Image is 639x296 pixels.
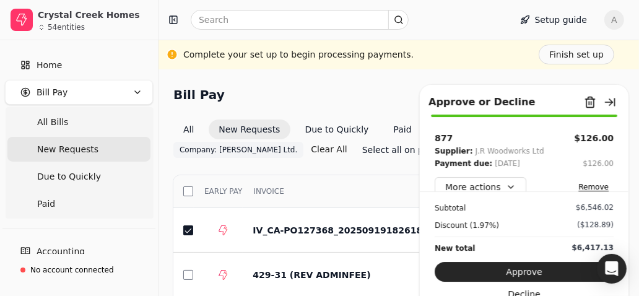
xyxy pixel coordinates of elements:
[311,139,347,159] button: Clear All
[5,259,153,281] a: No account connected
[574,132,614,145] button: $126.00
[352,140,450,160] button: Select all on page
[5,239,153,264] a: Accounting
[572,242,614,253] div: $6,417.13
[435,242,475,255] div: New total
[435,132,453,145] div: 877
[384,120,422,139] button: Paid
[180,144,297,155] span: Company: [PERSON_NAME] Ltd.
[576,202,614,213] div: $6,546.02
[435,177,526,197] button: More actions
[5,80,153,105] button: Bill Pay
[183,48,414,61] div: Complete your set up to begin processing payments.
[173,85,225,105] h2: Bill Pay
[435,202,466,214] div: Subtotal
[48,24,85,31] div: 54 entities
[435,262,614,282] button: Approve
[37,198,55,211] span: Paid
[37,116,68,129] span: All Bills
[253,225,440,235] span: IV_CA-PO127368_20250919182618378
[5,53,153,77] a: Home
[435,145,472,157] div: Supplier:
[191,10,409,30] input: Search
[435,157,492,170] div: Payment due:
[209,120,290,139] button: New Requests
[7,191,150,216] a: Paid
[38,9,147,21] div: Crystal Creek Homes
[30,264,114,276] div: No account connected
[204,186,242,197] span: EARLY PAY
[583,157,614,170] button: $126.00
[604,10,624,30] button: A
[173,120,422,139] div: Invoice filter options
[7,110,150,134] a: All Bills
[253,270,370,280] span: 429-31 (REV ADMINFEE)
[37,170,101,183] span: Due to Quickly
[577,219,614,230] div: ($128.89)
[37,245,85,258] span: Accounting
[573,180,614,194] button: Remove
[597,254,627,284] div: Open Intercom Messenger
[7,137,150,162] a: New Requests
[37,86,67,99] span: Bill Pay
[510,10,597,30] button: Setup guide
[7,164,150,189] a: Due to Quickly
[435,219,499,232] div: Discount (1.97%)
[428,95,535,110] div: Approve or Decline
[173,120,204,139] button: All
[295,120,379,139] button: Due to Quickly
[495,157,520,170] div: [DATE]
[37,59,62,72] span: Home
[173,142,303,158] button: Company: [PERSON_NAME] Ltd.
[539,45,614,64] button: Finish set up
[253,186,284,197] span: INVOICE
[37,143,98,156] span: New Requests
[475,145,544,157] div: J.R Woodworks Ltd
[583,158,614,169] div: $126.00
